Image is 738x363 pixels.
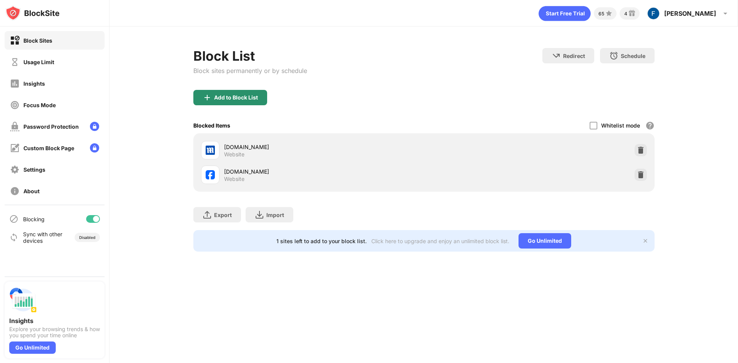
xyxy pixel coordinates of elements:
[214,212,232,218] div: Export
[10,143,20,153] img: customize-block-page-off.svg
[647,7,660,20] img: ACg8ocJ3B0w67vXvNKRlEoX_oJfCFyQdyFCATTTWLmMzH-bfnuDdgw=s96-c
[519,233,571,249] div: Go Unlimited
[10,79,20,88] img: insights-off.svg
[642,238,648,244] img: x-button.svg
[601,122,640,129] div: Whitelist mode
[79,235,95,240] div: Disabled
[224,176,244,182] div: Website
[9,341,56,354] div: Go Unlimited
[266,212,284,218] div: Import
[23,231,63,244] div: Sync with other devices
[9,214,18,224] img: blocking-icon.svg
[206,170,215,179] img: favicons
[193,67,307,75] div: Block sites permanently or by schedule
[10,100,20,110] img: focus-off.svg
[23,166,45,173] div: Settings
[10,186,20,196] img: about-off.svg
[193,48,307,64] div: Block List
[224,151,244,158] div: Website
[9,317,100,325] div: Insights
[10,122,20,131] img: password-protection-off.svg
[621,53,645,59] div: Schedule
[90,122,99,131] img: lock-menu.svg
[23,102,56,108] div: Focus Mode
[598,11,604,17] div: 65
[23,59,54,65] div: Usage Limit
[9,286,37,314] img: push-insights.svg
[10,36,20,45] img: block-on.svg
[5,5,60,21] img: logo-blocksite.svg
[9,233,18,242] img: sync-icon.svg
[276,238,367,244] div: 1 sites left to add to your block list.
[23,216,45,222] div: Blocking
[206,146,215,155] img: favicons
[23,37,52,44] div: Block Sites
[214,94,258,101] div: Add to Block List
[23,188,40,194] div: About
[9,326,100,338] div: Explore your browsing trends & how you spend your time online
[224,143,424,151] div: [DOMAIN_NAME]
[23,123,79,130] div: Password Protection
[23,145,74,151] div: Custom Block Page
[90,143,99,152] img: lock-menu.svg
[23,80,45,87] div: Insights
[624,11,627,17] div: 4
[224,167,424,176] div: [DOMAIN_NAME]
[10,165,20,174] img: settings-off.svg
[371,238,509,244] div: Click here to upgrade and enjoy an unlimited block list.
[604,9,613,18] img: points-small.svg
[193,122,230,129] div: Blocked Items
[627,9,637,18] img: reward-small.svg
[664,10,716,17] div: [PERSON_NAME]
[539,6,591,21] div: animation
[10,57,20,67] img: time-usage-off.svg
[563,53,585,59] div: Redirect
